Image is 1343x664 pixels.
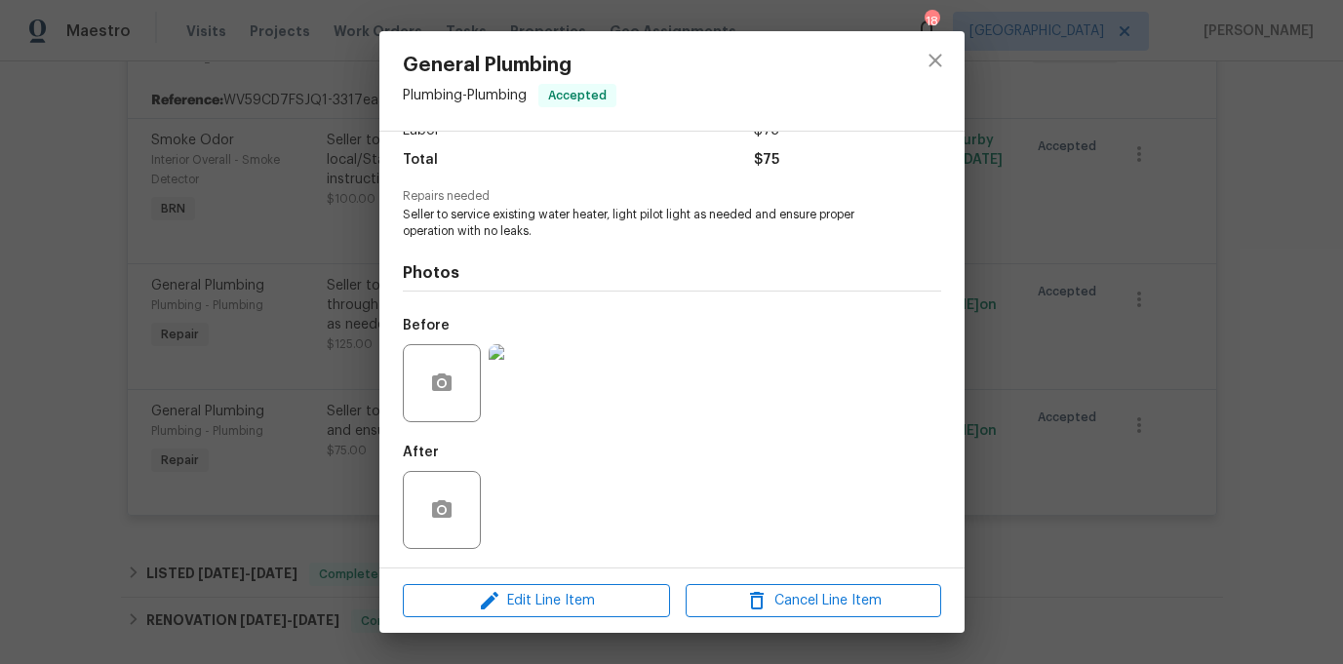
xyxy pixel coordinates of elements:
[403,446,439,459] h5: After
[686,584,941,618] button: Cancel Line Item
[754,117,779,145] span: $75
[540,86,614,105] span: Accepted
[754,146,779,175] span: $75
[403,190,941,203] span: Repairs needed
[912,37,959,84] button: close
[403,55,616,76] span: General Plumbing
[403,89,527,102] span: Plumbing - Plumbing
[403,207,888,240] span: Seller to service existing water heater, light pilot light as needed and ensure proper operation ...
[409,589,664,613] span: Edit Line Item
[403,319,450,332] h5: Before
[403,584,670,618] button: Edit Line Item
[691,589,935,613] span: Cancel Line Item
[925,12,938,31] div: 18
[403,117,440,145] span: Labor
[403,146,438,175] span: Total
[403,263,941,283] h4: Photos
